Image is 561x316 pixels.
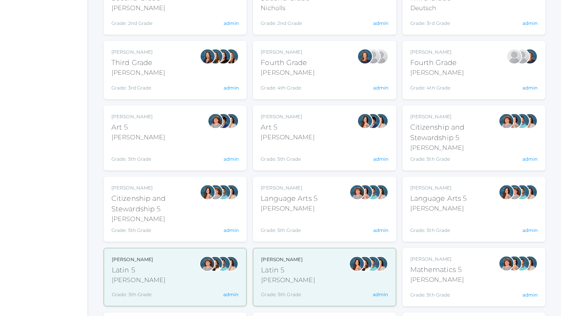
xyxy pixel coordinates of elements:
a: admin [522,292,538,298]
a: admin [373,227,388,233]
div: Cari Burke [522,113,538,129]
div: Art 5 [261,122,314,133]
a: admin [373,291,388,297]
div: Grade: 5th Grade [410,216,467,234]
div: Sarah Bence [349,184,365,200]
div: Westen Taylor [514,113,530,129]
div: [PERSON_NAME] [111,49,165,56]
div: Grade: 4th Grade [410,81,464,91]
div: Mathematics 5 [410,265,464,275]
div: [PERSON_NAME] [410,68,464,77]
div: [PERSON_NAME] [112,256,166,263]
div: [PERSON_NAME] [261,184,318,191]
div: Grade: 5th Grade [261,145,314,163]
div: Cari Burke [373,113,388,129]
div: Grade: 5th Grade [261,216,318,234]
a: admin [522,156,538,162]
div: Westen Taylor [215,184,231,200]
div: Teresa Deutsch [357,256,372,272]
div: Lydia Chaffin [506,49,522,64]
div: [PERSON_NAME] [261,133,314,142]
div: Rebecca Salazar [349,256,365,272]
div: Ellie Bradley [357,49,373,64]
div: [PERSON_NAME] [410,184,467,191]
div: [PERSON_NAME] [261,49,314,56]
div: [PERSON_NAME] [410,275,464,284]
div: Rebecca Salazar [506,113,522,129]
div: Sarah Bence [208,113,223,129]
div: Cari Burke [223,113,239,129]
div: Heather Porter [514,49,530,64]
div: Juliana Fowler [223,49,239,64]
div: Westen Taylor [365,256,380,272]
div: Grade: 3rd Grade [410,16,452,27]
div: [PERSON_NAME] [410,113,499,120]
div: Rebecca Salazar [357,113,373,129]
div: [PERSON_NAME] [410,256,464,263]
div: [PERSON_NAME] [261,68,314,77]
div: [PERSON_NAME] [261,113,314,120]
div: Westen Taylor [514,184,530,200]
div: Lydia Chaffin [365,49,381,64]
div: Grade: 5th Grade [410,156,499,163]
div: Cari Burke [373,184,388,200]
a: admin [373,85,388,91]
div: Art 5 [111,122,165,133]
div: Fourth Grade [261,58,314,68]
div: Cari Burke [372,256,388,272]
div: [PERSON_NAME] [111,68,165,77]
div: [PERSON_NAME] [111,4,165,13]
div: Deutsch [410,4,452,13]
div: Sarah Bence [499,113,514,129]
div: Westen Taylor [514,256,530,271]
div: Carolyn Sugimoto [215,113,231,129]
div: Language Arts 5 [410,193,467,204]
div: Heather Porter [373,49,388,64]
div: Rebecca Salazar [499,184,514,200]
a: admin [522,85,538,91]
div: Carolyn Sugimoto [365,113,381,129]
div: Sarah Bence [208,184,223,200]
a: admin [373,20,388,26]
div: Sarah Bence [499,256,514,271]
div: Rebecca Salazar [200,184,215,200]
div: [PERSON_NAME] [111,184,200,191]
div: Lori Webster [200,49,215,64]
div: [PERSON_NAME] [410,143,499,153]
div: Cari Burke [522,256,538,271]
div: [PERSON_NAME] [261,256,315,263]
a: admin [224,20,239,26]
div: [PERSON_NAME] [111,133,165,142]
div: Latin 5 [112,265,166,276]
div: Westen Taylor [215,256,231,272]
div: Cari Burke [522,184,538,200]
div: Grade: 5th Grade [410,288,464,298]
div: Third Grade [111,58,165,68]
div: Grade: 5th Grade [111,145,165,163]
div: [PERSON_NAME] [111,214,200,224]
div: Grade: 2nd Grade [111,16,165,27]
div: [PERSON_NAME] [261,204,318,213]
a: admin [224,227,239,233]
div: Rebecca Salazar [357,184,373,200]
div: Sarah Bence [506,184,522,200]
div: [PERSON_NAME] [112,276,166,285]
div: Andrea Deutsch [208,49,223,64]
div: Grade: 5th Grade [261,288,315,298]
a: admin [522,227,538,233]
div: [PERSON_NAME] [111,113,165,120]
div: Teresa Deutsch [207,256,223,272]
div: Language Arts 5 [261,193,318,204]
div: Cari Burke [223,256,238,272]
a: admin [224,156,239,162]
div: Grade: 5th Grade [112,288,166,298]
div: [PERSON_NAME] [410,204,467,213]
div: Citizenship and Stewardship 5 [410,122,499,143]
div: Grade: 3rd Grade [111,81,165,91]
div: Ellie Bradley [522,49,538,64]
a: admin [522,20,538,26]
div: Cari Burke [223,184,239,200]
div: Grade: 5th Grade [111,227,200,234]
div: Latin 5 [261,265,315,276]
div: [PERSON_NAME] [261,276,315,285]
